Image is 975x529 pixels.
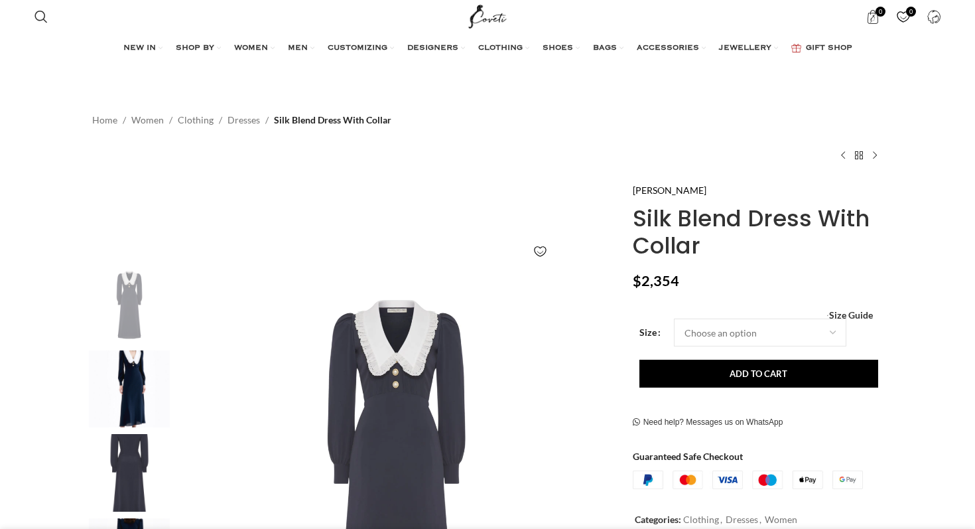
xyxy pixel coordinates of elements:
[633,183,706,198] a: [PERSON_NAME]
[274,113,391,127] span: Silk Blend Dress With Collar
[328,43,387,54] span: CUSTOMIZING
[633,417,783,428] a: Need help? Messages us on WhatsApp
[176,43,214,54] span: SHOP BY
[835,147,851,163] a: Previous product
[759,512,761,527] span: ,
[178,113,214,127] a: Clothing
[720,512,722,527] span: ,
[633,205,883,260] h1: Silk Blend Dress With Collar
[867,147,883,163] a: Next product
[328,35,394,62] a: CUSTOMIZING
[635,514,681,525] span: Categories:
[637,43,699,54] span: ACCESSORIES
[227,113,260,127] a: Dresses
[92,113,117,127] a: Home
[407,43,458,54] span: DESIGNERS
[726,514,758,525] a: Dresses
[889,3,917,30] div: My Wishlist
[637,35,706,62] a: ACCESSORIES
[633,471,863,489] img: guaranteed-safe-checkout-bordered.j
[407,35,465,62] a: DESIGNERS
[288,35,314,62] a: MEN
[123,43,156,54] span: NEW IN
[639,325,661,340] label: Size
[859,3,886,30] a: 0
[593,35,623,62] a: BAGS
[89,350,170,428] img: Silk Blend Dress With Collar
[876,7,885,17] span: 0
[28,35,948,62] div: Main navigation
[466,10,510,21] a: Site logo
[683,514,719,525] a: Clothing
[543,43,573,54] span: SHOES
[719,35,778,62] a: JEWELLERY
[543,35,580,62] a: SHOES
[92,113,391,127] nav: Breadcrumb
[234,35,275,62] a: WOMEN
[791,35,852,62] a: GIFT SHOP
[478,43,523,54] span: CLOTHING
[765,514,797,525] a: Women
[791,44,801,52] img: GiftBag
[288,43,308,54] span: MEN
[478,35,529,62] a: CLOTHING
[906,7,916,17] span: 0
[806,43,852,54] span: GIFT SHOP
[889,3,917,30] a: 0
[633,272,641,289] span: $
[176,35,221,62] a: SHOP BY
[633,451,743,462] strong: Guaranteed Safe Checkout
[633,272,679,289] bdi: 2,354
[593,43,617,54] span: BAGS
[131,113,164,127] a: Women
[123,35,162,62] a: NEW IN
[89,434,170,512] img: Alessandra Rich dress
[234,43,268,54] span: WOMEN
[28,3,54,30] a: Search
[719,43,771,54] span: JEWELLERY
[89,266,170,344] img: Alessandra Rich
[639,360,878,388] button: Add to cart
